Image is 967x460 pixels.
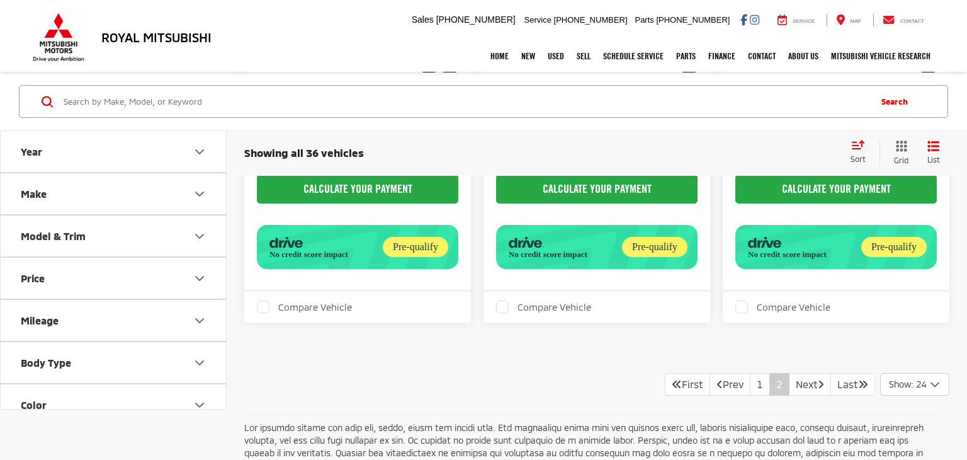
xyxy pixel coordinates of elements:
div: Year [21,146,42,158]
span: Sales [412,14,434,25]
label: Compare Vehicle [257,301,352,313]
button: PricePrice [1,258,227,299]
div: Mileage [21,314,59,326]
span: List [927,154,940,165]
a: Parts: Opens in a new tab [670,40,702,72]
div: Price [21,272,45,284]
a: Home [484,40,515,72]
span: Sort [851,154,866,163]
span: Contact [900,18,924,24]
span: Service [793,18,815,24]
span: Grid [894,155,908,166]
a: Sell [570,40,597,72]
div: Body Type [21,357,71,369]
span: [PHONE_NUMBER] [656,15,730,25]
a: Contact [873,14,934,26]
span: Showing all 36 vehicles [244,146,364,159]
div: Model & Trim [21,230,86,242]
button: Select number of vehicles per page [880,373,949,396]
: CALCULATE YOUR PAYMENT [735,175,937,204]
div: Price [192,271,207,286]
button: ColorColor [1,384,227,425]
span: Service [524,15,551,25]
span: [PHONE_NUMBER] [436,14,516,25]
div: Make [192,187,207,202]
a: About Us [782,40,825,72]
button: YearYear [1,131,227,172]
a: Used [541,40,570,72]
button: MakeMake [1,173,227,214]
: CALCULATE YOUR PAYMENT [496,175,698,204]
a: Map [827,14,871,26]
button: Model & TrimModel & Trim [1,216,227,256]
button: MileageMileage [1,300,227,341]
a: LastLast Page [830,373,875,396]
a: 2 [769,373,789,396]
button: Select sort value [844,140,879,165]
i: Last Page [858,379,868,389]
a: First PageFirst [665,373,710,396]
h3: Royal Mitsubishi [101,30,212,44]
a: NextNext Page [789,373,831,396]
label: Compare Vehicle [496,301,591,313]
: CALCULATE YOUR PAYMENT [257,175,458,204]
div: Make [21,188,47,200]
div: Color [21,399,47,411]
button: List View [918,140,949,166]
a: Contact [742,40,782,72]
a: Service [768,14,824,26]
a: 1 [750,373,770,396]
i: First Page [672,379,682,389]
label: Compare Vehicle [735,301,830,313]
button: Grid View [879,140,918,166]
div: Model & Trim [192,229,207,244]
div: Mileage [192,313,207,328]
i: Next Page [818,379,824,389]
a: Mitsubishi Vehicle Research [825,40,937,72]
button: Search [869,86,926,117]
i: Previous Page [716,379,723,389]
span: Show: 24 [889,378,926,391]
a: Facebook: Click to visit our Facebook page [740,14,747,25]
div: Body Type [192,355,207,371]
a: Previous PagePrev [710,373,750,396]
span: [PHONE_NUMBER] [554,15,628,25]
div: Year [192,144,207,159]
a: Instagram: Click to visit our Instagram page [750,14,759,25]
a: Schedule Service: Opens in a new tab [597,40,670,72]
span: Map [851,18,861,24]
button: Body TypeBody Type [1,342,227,383]
img: Mitsubishi [30,13,87,62]
a: Finance [702,40,742,72]
input: Search by Make, Model, or Keyword [62,86,869,117]
a: New [515,40,541,72]
span: Parts [635,15,653,25]
div: Color [192,398,207,413]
